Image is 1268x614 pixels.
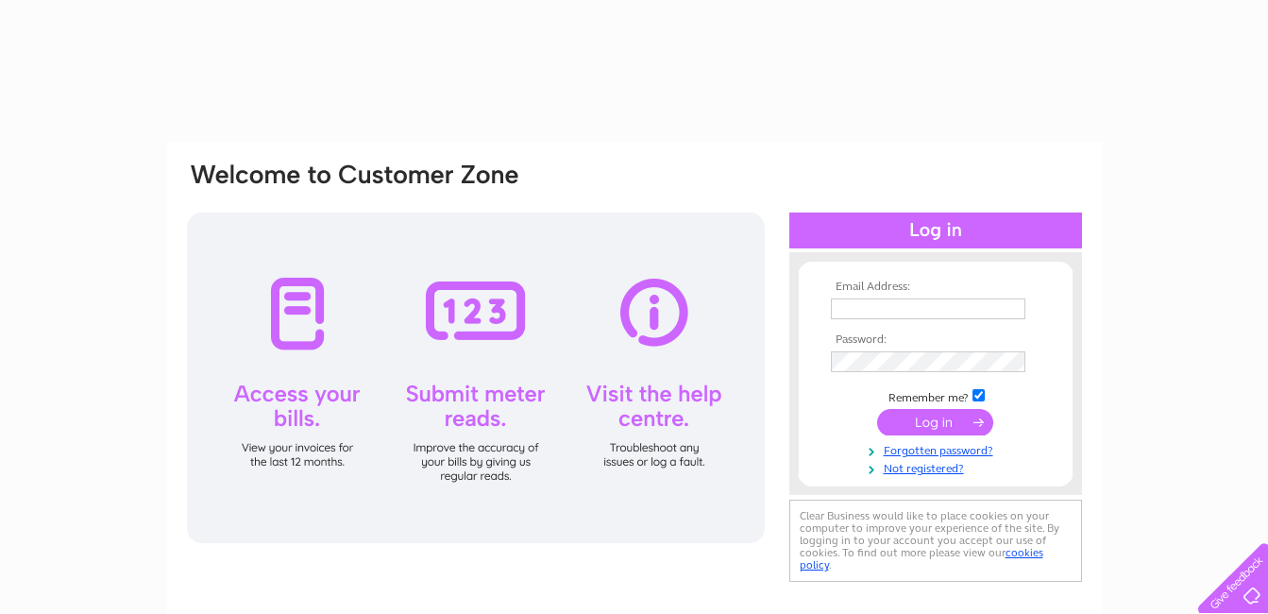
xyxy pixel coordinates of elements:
[800,546,1043,571] a: cookies policy
[789,500,1082,582] div: Clear Business would like to place cookies on your computer to improve your experience of the sit...
[826,333,1045,347] th: Password:
[831,458,1045,476] a: Not registered?
[877,409,993,435] input: Submit
[826,386,1045,405] td: Remember me?
[826,281,1045,294] th: Email Address:
[831,440,1045,458] a: Forgotten password?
